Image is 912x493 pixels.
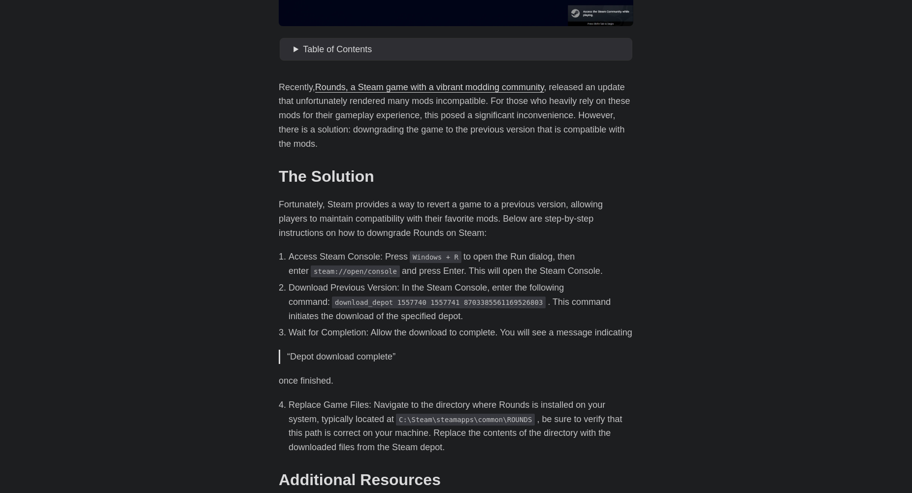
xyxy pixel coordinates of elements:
[279,167,633,186] h2: The Solution
[311,265,400,277] code: steam://open/console
[410,251,461,263] code: Windows + R
[289,398,633,455] li: Replace Game Files: Navigate to the directory where Rounds is installed on your system, typically...
[289,250,633,278] li: Access Steam Console: Press to open the Run dialog, then enter and press Enter. This will open th...
[289,326,633,340] li: Wait for Completion: Allow the download to complete. You will see a message indicating
[279,374,633,388] p: once finished.
[279,80,633,151] p: Recently, , released an update that unfortunately rendered many mods incompatible. For those who ...
[315,82,544,92] a: Rounds, a Steam game with a vibrant modding community
[287,350,626,364] p: “Depot download complete”
[293,42,628,57] summary: Table of Contents
[289,281,633,323] li: Download Previous Version: In the Steam Console, enter the following command: . This command init...
[332,296,546,308] code: download_depot 1557740 1557741 8703385561169526803
[279,470,633,489] h2: Additional Resources
[396,414,535,426] code: C:\Steam\steamapps\common\ROUNDS
[279,197,633,240] p: Fortunately, Steam provides a way to revert a game to a previous version, allowing players to mai...
[303,44,372,54] span: Table of Contents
